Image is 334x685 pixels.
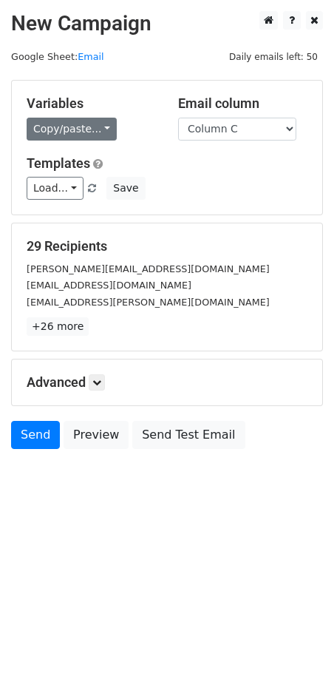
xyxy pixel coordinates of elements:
[64,421,129,449] a: Preview
[11,421,60,449] a: Send
[27,263,270,274] small: [PERSON_NAME][EMAIL_ADDRESS][DOMAIN_NAME]
[132,421,245,449] a: Send Test Email
[27,238,307,254] h5: 29 Recipients
[224,51,323,62] a: Daily emails left: 50
[27,374,307,391] h5: Advanced
[11,11,323,36] h2: New Campaign
[27,155,90,171] a: Templates
[27,317,89,336] a: +26 more
[78,51,103,62] a: Email
[27,280,191,291] small: [EMAIL_ADDRESS][DOMAIN_NAME]
[260,614,334,685] iframe: Chat Widget
[27,95,156,112] h5: Variables
[178,95,307,112] h5: Email column
[27,297,270,308] small: [EMAIL_ADDRESS][PERSON_NAME][DOMAIN_NAME]
[106,177,145,200] button: Save
[27,118,117,141] a: Copy/paste...
[224,49,323,65] span: Daily emails left: 50
[11,51,104,62] small: Google Sheet:
[27,177,83,200] a: Load...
